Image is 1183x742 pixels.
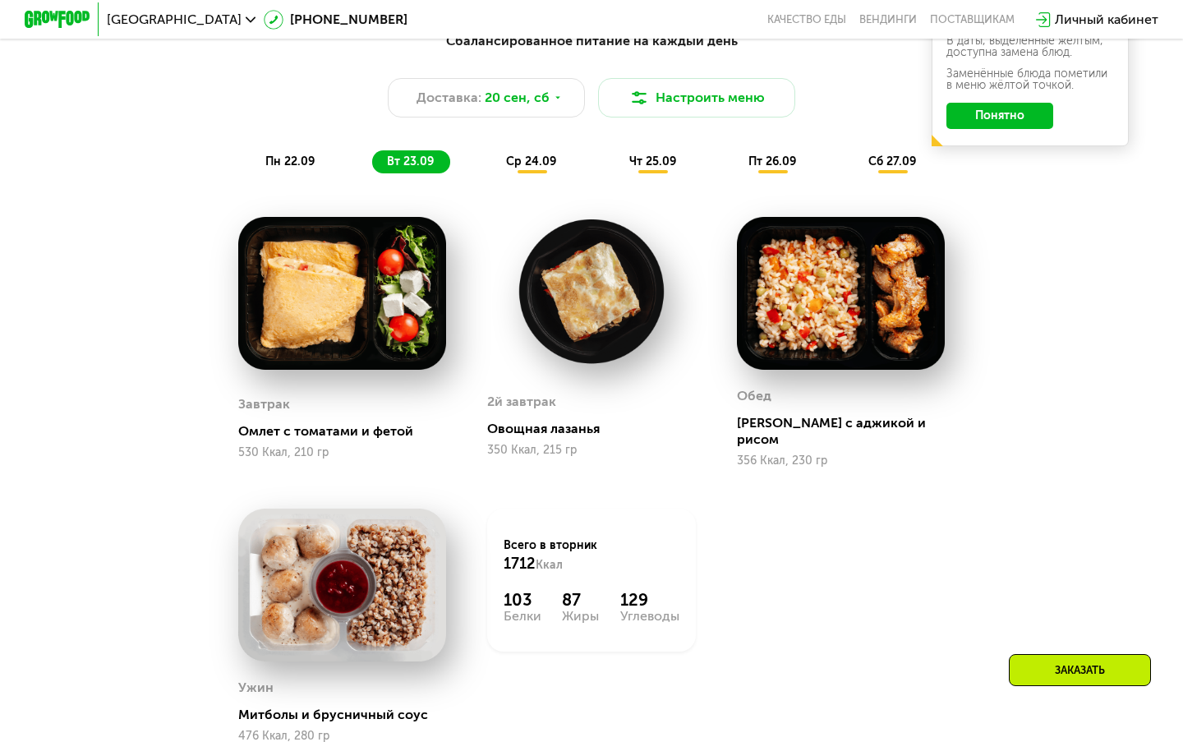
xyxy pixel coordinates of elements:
span: вт 23.09 [387,154,434,168]
div: Жиры [562,610,599,623]
button: Настроить меню [598,78,795,118]
span: сб 27.09 [868,154,916,168]
div: поставщикам [930,13,1015,26]
span: пн 22.09 [265,154,315,168]
div: Ужин [238,675,274,700]
div: Завтрак [238,392,290,417]
div: 350 Ккал, 215 гр [487,444,695,457]
div: Заменённые блюда пометили в меню жёлтой точкой. [946,68,1114,91]
div: Сбалансированное питание на каждый день [105,31,1078,52]
div: 530 Ккал, 210 гр [238,446,446,459]
div: Заказать [1009,654,1151,686]
div: 356 Ккал, 230 гр [737,454,945,468]
div: Всего в вторник [504,537,679,574]
span: 20 сен, сб [485,88,550,108]
div: Обед [737,384,771,408]
div: 2й завтрак [487,389,556,414]
div: Белки [504,610,541,623]
span: Доставка: [417,88,481,108]
span: [GEOGRAPHIC_DATA] [107,13,242,26]
a: Вендинги [859,13,917,26]
div: 129 [620,590,679,610]
button: Понятно [946,103,1053,129]
span: ср 24.09 [506,154,556,168]
a: Качество еды [767,13,846,26]
div: Углеводы [620,610,679,623]
div: [PERSON_NAME] с аджикой и рисом [737,415,958,448]
div: В даты, выделенные желтым, доступна замена блюд. [946,35,1114,58]
span: 1712 [504,555,536,573]
span: чт 25.09 [629,154,676,168]
div: 103 [504,590,541,610]
span: пт 26.09 [748,154,796,168]
a: [PHONE_NUMBER] [264,10,407,30]
div: Омлет с томатами и фетой [238,423,459,440]
div: Личный кабинет [1055,10,1158,30]
div: Митболы и брусничный соус [238,707,459,723]
span: Ккал [536,558,563,572]
div: 87 [562,590,599,610]
div: Овощная лазанья [487,421,708,437]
